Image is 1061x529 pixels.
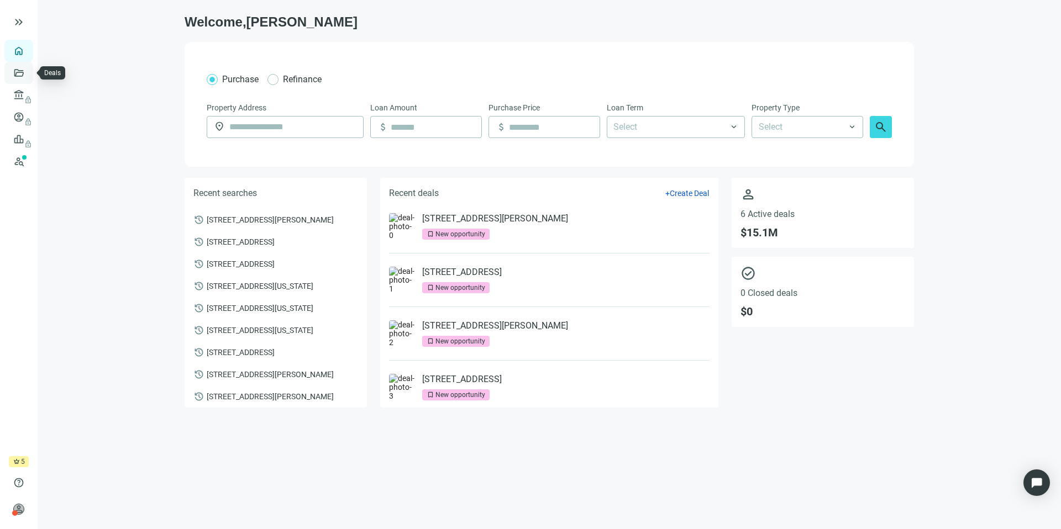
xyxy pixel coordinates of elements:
span: crown [13,458,20,465]
span: [STREET_ADDRESS][US_STATE] [207,325,313,335]
img: deal-photo-3 [389,374,416,400]
button: keyboard_double_arrow_right [12,15,25,29]
span: history [193,369,204,380]
span: bookmark [427,391,434,399]
h5: Recent deals [389,187,439,200]
span: location_on [214,121,225,132]
span: [STREET_ADDRESS][US_STATE] [207,303,313,313]
span: [STREET_ADDRESS] [207,347,275,357]
span: Purchase [222,74,259,84]
span: Refinance [283,74,322,84]
span: Property Type [752,102,800,114]
h5: Recent searches [193,187,257,200]
span: history [193,347,204,358]
span: history [193,281,204,292]
span: bookmark [427,284,434,292]
h1: Welcome, [PERSON_NAME] [185,13,914,31]
img: deal-photo-1 [389,267,416,293]
span: help [13,477,24,488]
span: [STREET_ADDRESS][PERSON_NAME] [207,391,334,401]
img: deal-photo-2 [389,320,416,347]
span: $ 15.1M [740,226,905,239]
a: [STREET_ADDRESS] [422,267,502,278]
span: Purchase Price [489,102,540,114]
span: 6 Active deals [740,209,905,219]
span: history [193,325,204,336]
span: person [740,187,905,202]
span: Loan Term [607,102,643,114]
a: [STREET_ADDRESS][PERSON_NAME] [422,213,568,224]
a: [STREET_ADDRESS][PERSON_NAME] [422,320,568,331]
span: bookmark [427,230,434,238]
a: [STREET_ADDRESS] [422,374,502,385]
span: [STREET_ADDRESS][US_STATE] [207,281,313,290]
span: history [193,391,204,402]
div: New opportunity [435,389,485,400]
span: [STREET_ADDRESS][PERSON_NAME] [207,214,334,224]
span: history [193,236,204,247]
button: search [870,116,892,138]
img: deal-photo-0 [389,213,416,240]
span: Loan Amount [370,102,417,114]
span: [STREET_ADDRESS][PERSON_NAME] [207,369,334,379]
span: person [13,504,24,515]
span: attach_money [496,121,507,133]
span: history [193,258,204,269]
span: 0 Closed deals [740,288,905,298]
span: Property Address [207,102,266,114]
div: New opportunity [435,282,485,293]
span: attach_money [377,121,388,133]
span: Create Deal [670,189,709,198]
div: Open Intercom Messenger [1023,469,1050,496]
span: + [665,189,670,198]
div: New opportunity [435,336,485,347]
button: +Create Deal [665,188,710,198]
span: search [874,120,887,134]
span: $ 0 [740,305,905,318]
span: history [193,303,204,314]
span: 5 [21,456,25,467]
span: check_circle [740,266,905,281]
div: New opportunity [435,229,485,240]
span: bookmark [427,337,434,345]
span: [STREET_ADDRESS] [207,258,275,268]
span: history [193,214,204,225]
span: [STREET_ADDRESS] [207,236,275,246]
